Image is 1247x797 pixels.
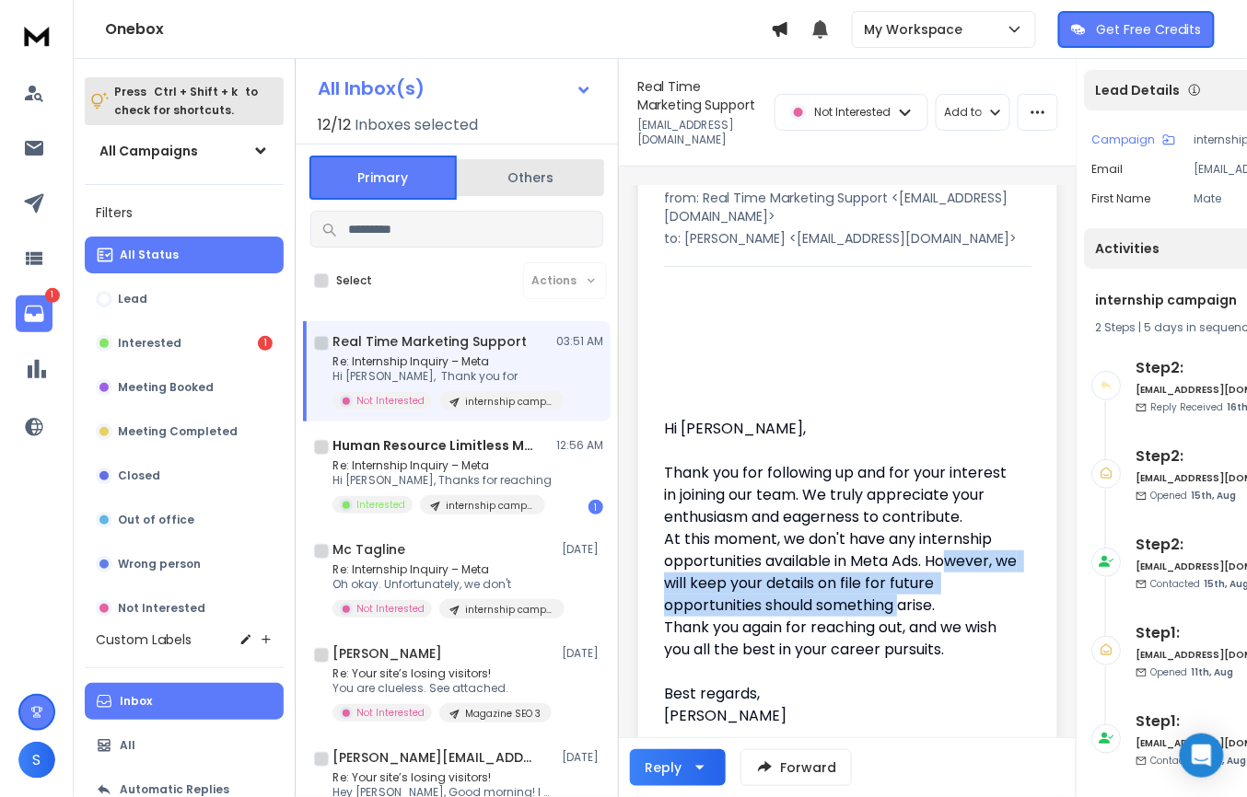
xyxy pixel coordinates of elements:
h1: [PERSON_NAME] [332,644,442,663]
p: Campaign [1092,133,1156,147]
p: [DATE] [562,542,603,557]
p: Opened [1151,489,1237,502]
span: Ctrl + Shift + k [151,81,240,102]
p: [DATE] [562,646,603,661]
button: All Campaigns [85,133,284,169]
button: Campaign [1092,133,1176,147]
p: At this moment, we don't have any internship opportunities available in Meta Ads. However, we wil... [664,528,1017,617]
p: Add to [944,105,982,120]
p: internship campaign [465,395,554,409]
a: 1 [16,295,52,332]
p: Get Free Credits [1097,20,1202,39]
button: Others [457,157,604,198]
p: 03:51 AM [556,334,603,349]
p: from: Real Time Marketing Support <[EMAIL_ADDRESS][DOMAIN_NAME]> [664,189,1031,225]
button: Primary [309,156,457,200]
button: All Status [85,237,284,273]
p: Wrong person [118,557,201,572]
p: Magazine SEO 3 [465,707,541,721]
h3: Custom Labels [96,630,192,649]
button: Reply [630,749,726,786]
span: 11th, Aug [1205,754,1247,768]
button: Out of office [85,502,284,538]
p: My Workspace [864,20,971,39]
label: Select [336,273,372,288]
button: Forward [740,749,852,786]
span: 12 / 12 [318,114,351,136]
button: Closed [85,457,284,494]
button: All Inbox(s) [303,70,607,107]
p: Not Interested [118,601,205,616]
p: Closed [118,468,160,483]
p: Contacted [1151,754,1247,768]
span: 11th, Aug [1192,665,1234,679]
div: Open Intercom Messenger [1180,733,1224,778]
p: Press to check for shortcuts. [114,83,258,120]
button: Inbox [85,683,284,720]
p: Not Interested [356,602,425,616]
p: Lead [118,292,147,306]
p: Not Interested [356,394,425,408]
div: Reply [645,758,682,777]
h1: [PERSON_NAME][EMAIL_ADDRESS][DOMAIN_NAME] [332,748,535,767]
p: Out of office [118,513,194,527]
p: Meeting Booked [118,380,214,395]
h1: All Inbox(s) [318,79,425,98]
h1: Real Time Marketing Support [332,332,527,351]
p: Lead Details [1096,81,1181,99]
p: All Status [120,248,179,262]
p: 1 [45,288,60,303]
button: S [18,742,55,779]
p: Email [1092,162,1124,177]
p: [EMAIL_ADDRESS][DOMAIN_NAME] [637,118,763,147]
span: 15th, Aug [1192,489,1237,502]
button: Not Interested [85,590,284,627]
h1: Human Resource Limitless Management Group [332,436,535,455]
p: 12:56 AM [556,438,603,453]
button: Lead [85,281,284,318]
button: Interested1 [85,325,284,362]
p: You are clueless. See attached. [332,681,552,696]
div: 1 [258,336,273,351]
p: Opened [1151,665,1234,679]
button: All [85,727,284,764]
img: logo [18,18,55,52]
p: [DATE] [562,750,603,765]
div: [PERSON_NAME] [664,705,1017,727]
p: internship campaign [465,603,554,617]
p: All [120,738,135,753]
h1: All Campaigns [99,142,198,160]
p: Re: Internship Inquiry – Meta [332,354,554,369]
div: Best regards, [664,683,1017,705]
span: 2 Steps [1096,319,1136,335]
button: Meeting Completed [85,413,284,450]
div: Hi [PERSON_NAME], [664,418,1017,440]
h3: Filters [85,200,284,225]
h1: Mc Tagline [332,540,405,559]
button: Wrong person [85,546,284,583]
p: Re: Internship Inquiry – Meta [332,562,554,577]
p: Automatic Replies [120,782,229,797]
p: Interested [118,336,181,351]
p: Re: Internship Inquiry – Meta [332,458,552,473]
p: Re: Your site’s losing visitors! [332,666,552,681]
p: to: [PERSON_NAME] <[EMAIL_ADDRESS][DOMAIN_NAME]> [664,229,1031,248]
p: Re: Your site’s losing visitors! [332,770,554,785]
p: Hi [PERSON_NAME], Thank you for [332,369,554,384]
p: Inbox [120,694,152,709]
p: Not Interested [814,105,891,120]
p: First Name [1092,191,1151,206]
h1: Real Time Marketing Support [637,77,763,114]
button: Meeting Booked [85,369,284,406]
p: Thank you again for reaching out, and we wish you all the best in your career pursuits. [664,617,1017,661]
div: 1 [589,500,603,514]
p: Oh okay. Unfortunately, we don't [332,577,554,592]
button: Get Free Credits [1058,11,1215,48]
h3: Inboxes selected [355,114,478,136]
p: Thank you for following up and for your interest in joining our team. We truly appreciate your en... [664,462,1017,528]
h1: Onebox [105,18,771,40]
p: Hi [PERSON_NAME], Thanks for reaching [332,473,552,488]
